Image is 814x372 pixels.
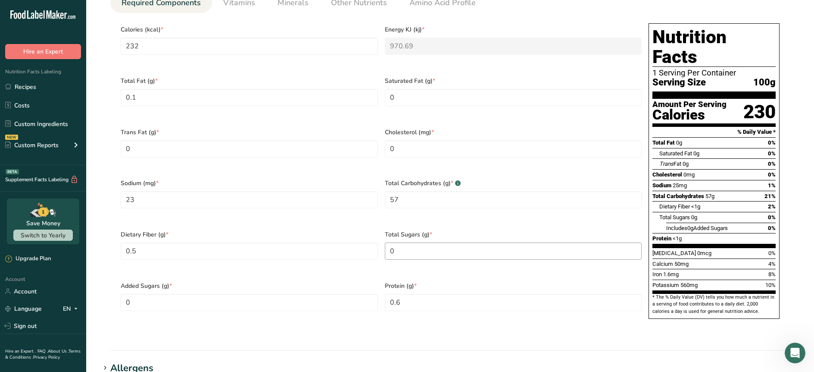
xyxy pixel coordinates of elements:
[10,190,27,207] img: Profile image for Rana
[31,95,633,101] span: If you still need help with adding or finding ingredients in your recipe, I'm here to assist you!...
[691,203,700,210] span: <1g
[34,269,69,304] button: Messages
[652,109,727,121] div: Calories
[9,230,19,240] img: Rachelle avatar
[768,250,776,256] span: 0%
[28,230,96,240] div: Food Label Maker, Inc.
[42,103,66,112] div: • [DATE]
[33,354,60,360] a: Privacy Policy
[10,126,27,143] div: Profile image for Food
[768,271,776,277] span: 8%
[768,225,776,231] span: 0%
[768,171,776,178] span: 0%
[652,127,776,137] section: % Daily Value *
[768,150,776,157] span: 0%
[151,3,167,19] div: Close
[6,169,19,174] div: BETA
[69,269,103,304] button: Tickets
[385,25,642,34] span: Energy KJ (kj)
[693,150,699,157] span: 0g
[82,39,106,48] div: • [DATE]
[103,269,138,304] button: Help
[28,167,96,176] div: Food Label Maker, Inc.
[31,71,81,80] div: [PERSON_NAME]
[12,223,23,233] img: Rana avatar
[82,199,106,208] div: • [DATE]
[764,193,776,199] span: 21%
[16,230,26,240] img: Aya avatar
[765,282,776,288] span: 10%
[40,243,133,260] button: Send us a message
[28,222,439,229] span: Thanks for visiting [DOMAIN_NAME]! Select from our common questions below or send us a message to...
[652,271,662,277] span: Iron
[9,166,19,176] img: Rachelle avatar
[76,291,97,297] span: Tickets
[12,159,23,169] img: Rana avatar
[385,230,642,239] span: Total Sugars (g)
[666,225,728,231] span: Includes Added Sugars
[5,348,81,360] a: Terms & Conditions .
[13,230,73,241] button: Switch to Yearly
[16,166,26,176] img: Aya avatar
[5,348,36,354] a: Hire an Expert .
[674,261,689,267] span: 50mg
[652,182,671,189] span: Sodium
[768,161,776,167] span: 0%
[680,282,698,288] span: 560mg
[8,291,26,297] span: Home
[121,25,378,34] span: Calories (kcal)
[31,190,494,197] span: Hi [PERSON_NAME] Just checking in! How’s everything going with FLM so far? If you’ve got any ques...
[652,294,776,315] section: * The % Daily Value (DV) tells you how much a nutrient in a serving of food contributes to a dail...
[121,76,378,85] span: Total Fat (g)
[98,167,122,176] div: • [DATE]
[10,62,27,79] img: Profile image for Rana
[683,171,695,178] span: 0mg
[743,101,776,123] div: 230
[121,128,378,137] span: Trans Fat (g)
[768,182,776,189] span: 1%
[37,348,48,354] a: FAQ .
[659,203,690,210] span: Dietary Fiber
[21,231,65,240] span: Switch to Yearly
[687,225,693,231] span: 0g
[26,219,60,228] div: Save Money
[673,235,682,242] span: <1g
[385,281,642,290] span: Protein (g)
[28,158,439,165] span: Thanks for visiting [DOMAIN_NAME]! Select from our common questions below or send us a message to...
[652,261,673,267] span: Calcium
[768,139,776,146] span: 0%
[10,94,27,111] img: Profile image for LIA
[82,71,106,80] div: • [DATE]
[652,139,675,146] span: Total Fat
[753,77,776,88] span: 100g
[147,291,163,297] span: News
[10,30,27,47] img: Profile image for Rana
[121,230,378,239] span: Dietary Fiber (g)
[659,161,674,167] i: Trans
[705,193,714,199] span: 57g
[785,343,805,363] iframe: Intercom live chat
[64,4,110,19] h1: Messages
[47,135,71,144] div: • [DATE]
[673,182,687,189] span: 25mg
[5,44,81,59] button: Hire an Expert
[138,269,172,304] button: News
[652,235,671,242] span: Protein
[31,103,40,112] div: LIA
[121,179,378,188] span: Sodium (mg)
[652,171,682,178] span: Cholesterol
[652,27,776,67] h1: Nutrition Facts
[31,135,45,144] div: Food
[652,193,704,199] span: Total Carbohydrates
[691,214,697,221] span: 0g
[31,63,101,69] span: Rate your conversation
[385,76,642,85] span: Saturated Fat (g)
[768,203,776,210] span: 2%
[31,39,81,48] div: [PERSON_NAME]
[768,214,776,221] span: 0%
[5,141,59,150] div: Custom Reports
[676,139,682,146] span: 0g
[98,230,122,240] div: • [DATE]
[63,303,81,314] div: EN
[663,271,679,277] span: 1.6mg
